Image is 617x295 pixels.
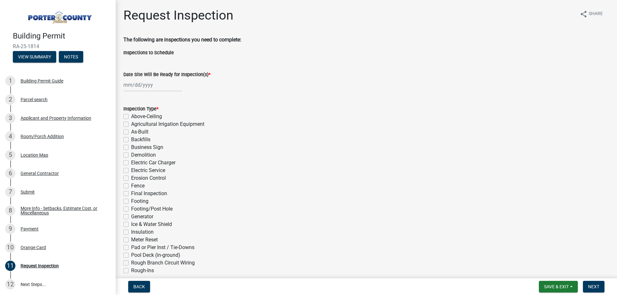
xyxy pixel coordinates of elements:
[131,120,204,128] label: Agricultural Irrigation Equipment
[131,251,180,259] label: Pool Deck (in-ground)
[131,205,173,213] label: Footing/Post Hole
[21,79,63,83] div: Building Permit Guide
[13,55,56,60] wm-modal-confirm: Summary
[123,78,182,91] input: mm/dd/yyyy
[131,259,195,267] label: Rough Branch Circuit Wiring
[5,76,15,86] div: 1
[544,284,569,289] span: Save & Exit
[5,224,15,234] div: 9
[5,168,15,178] div: 6
[131,167,165,174] label: Electric Service
[5,150,15,160] div: 5
[21,171,59,176] div: General Contractor
[131,244,194,251] label: Pad or Pier Inst / Tie-Downs
[21,190,35,194] div: Submit
[131,236,158,244] label: Meter Reset
[131,182,145,190] label: Fence
[131,174,166,182] label: Erosion Control
[131,221,172,228] label: Ice & Water Shield
[13,43,103,49] span: RA-25-1814
[21,264,59,268] div: Request Inspection
[575,8,608,20] button: shareShare
[123,51,174,55] label: Inspections to Schedule
[131,213,153,221] label: Generator
[131,143,163,151] label: Business Sign
[5,279,15,290] div: 12
[5,242,15,253] div: 10
[21,97,48,102] div: Parcel search
[131,190,167,197] label: Final Inspection
[13,51,56,63] button: View Summary
[5,205,15,216] div: 8
[131,267,154,274] label: Rough-Ins
[21,116,91,120] div: Applicant and Property Information
[580,10,587,18] i: share
[21,206,105,215] div: More Info - Setbacks, Estimate Cost, or Miscellaneous
[131,113,162,120] label: Above-Ceiling
[539,281,578,292] button: Save & Exit
[131,197,148,205] label: Footing
[5,187,15,197] div: 7
[13,31,111,41] h4: Building Permit
[5,113,15,123] div: 3
[128,281,150,292] button: Back
[5,261,15,271] div: 11
[131,136,150,143] label: Backfills
[583,281,604,292] button: Next
[131,228,154,236] label: Insulation
[21,227,39,231] div: Payment
[123,8,233,23] h1: Request Inspection
[21,153,48,157] div: Location Map
[5,94,15,105] div: 2
[133,284,145,289] span: Back
[123,37,241,43] strong: The following are inspections you need to complete:
[59,51,83,63] button: Notes
[123,73,210,77] label: Date Site Will Be Ready for Inspection(s)
[21,245,46,250] div: Orange Card
[588,284,599,289] span: Next
[131,151,156,159] label: Demolition
[131,128,148,136] label: As-Built
[123,107,158,111] label: Inspection Type
[59,55,83,60] wm-modal-confirm: Notes
[13,7,105,25] img: Porter County, Indiana
[5,131,15,142] div: 4
[589,10,603,18] span: Share
[21,134,64,139] div: Room/Porch Addition
[131,274,172,282] label: Rough-Ins (4 way)
[131,159,175,167] label: Electric Car Charger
